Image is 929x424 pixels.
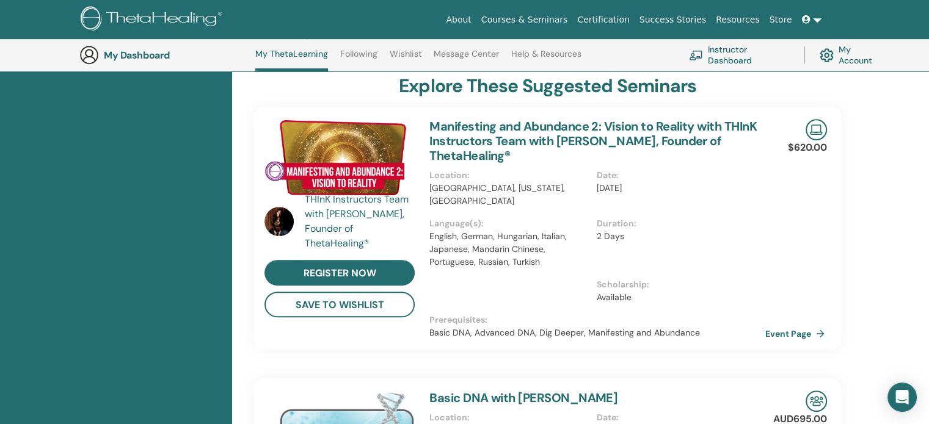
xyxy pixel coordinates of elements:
[597,291,756,304] p: Available
[304,267,376,279] span: register now
[429,217,589,230] p: Language(s) :
[255,49,328,71] a: My ThetaLearning
[340,49,377,68] a: Following
[597,182,756,195] p: [DATE]
[434,49,499,68] a: Message Center
[597,217,756,230] p: Duration :
[429,230,589,268] p: English, German, Hungarian, Italian, Japanese, Mandarin Chinese, Portuguese, Russian, Turkish
[820,45,834,65] img: cog.svg
[806,390,827,412] img: In-Person Seminar
[264,292,415,317] button: save to wishlist
[765,325,829,343] a: Event Page
[441,9,476,31] a: About
[81,6,227,34] img: logo.png
[806,119,827,140] img: Live Online Seminar
[765,9,797,31] a: Store
[597,230,756,243] p: 2 Days
[597,411,756,424] p: Date :
[264,260,415,286] a: register now
[689,50,703,60] img: chalkboard-teacher.svg
[788,140,827,155] p: $620.00
[104,49,226,61] h3: My Dashboard
[689,41,789,68] a: Instructor Dashboard
[511,49,581,68] a: Help & Resources
[429,118,757,163] a: Manifesting and Abundance 2: Vision to Reality with THInK Instructors Team with [PERSON_NAME], Fo...
[390,49,422,68] a: Wishlist
[711,9,765,31] a: Resources
[429,314,763,326] p: Prerequisites :
[635,9,711,31] a: Success Stories
[887,383,917,412] div: Open Intercom Messenger
[572,9,634,31] a: Certification
[305,192,418,251] a: THInK Instructors Team with [PERSON_NAME], Founder of ThetaHealing®
[597,169,756,182] p: Date :
[429,169,589,182] p: Location :
[429,411,589,424] p: Location :
[264,119,415,196] img: Manifesting and Abundance 2: Vision to Reality
[429,182,589,207] p: [GEOGRAPHIC_DATA], [US_STATE], [GEOGRAPHIC_DATA]
[429,326,763,339] p: Basic DNA, Advanced DNA, Dig Deeper, Manifesting and Abundance
[476,9,573,31] a: Courses & Seminars
[597,278,756,291] p: Scholarship :
[399,75,696,97] h3: explore these suggested seminars
[820,41,884,68] a: My Account
[79,45,99,65] img: generic-user-icon.jpg
[264,207,294,236] img: default.jpg
[429,390,618,406] a: Basic DNA with [PERSON_NAME]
